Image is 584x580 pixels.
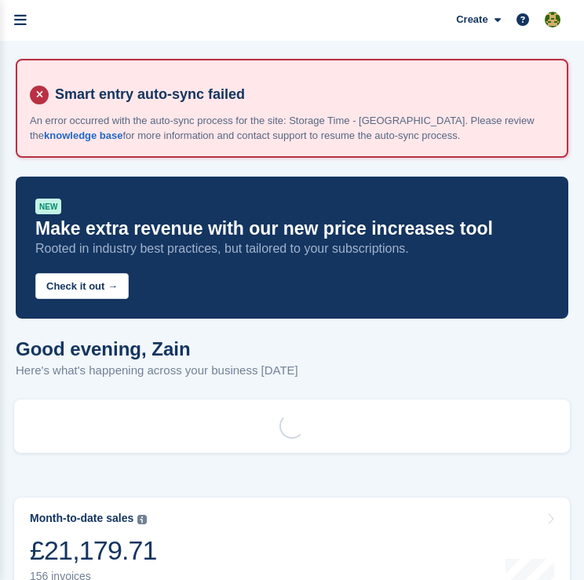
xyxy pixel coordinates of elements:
[35,273,129,299] button: Check it out →
[44,129,122,141] a: knowledge base
[16,362,298,380] p: Here's what's happening across your business [DATE]
[16,338,298,359] h1: Good evening, Zain
[30,113,554,144] p: An error occurred with the auto-sync process for the site: Storage Time - [GEOGRAPHIC_DATA]. Plea...
[35,217,493,240] p: Make extra revenue with our new price increases tool
[456,12,487,27] span: Create
[545,12,560,27] img: Zain Sarwar
[35,240,493,257] p: Rooted in industry best practices, but tailored to your subscriptions.
[137,515,147,524] img: icon-info-grey-7440780725fd019a000dd9b08b2336e03edf1995a4989e88bcd33f0948082b44.svg
[30,512,133,525] div: Month-to-date sales
[49,86,554,104] h4: Smart entry auto-sync failed
[30,534,157,567] div: £21,179.71
[35,199,61,214] div: NEW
